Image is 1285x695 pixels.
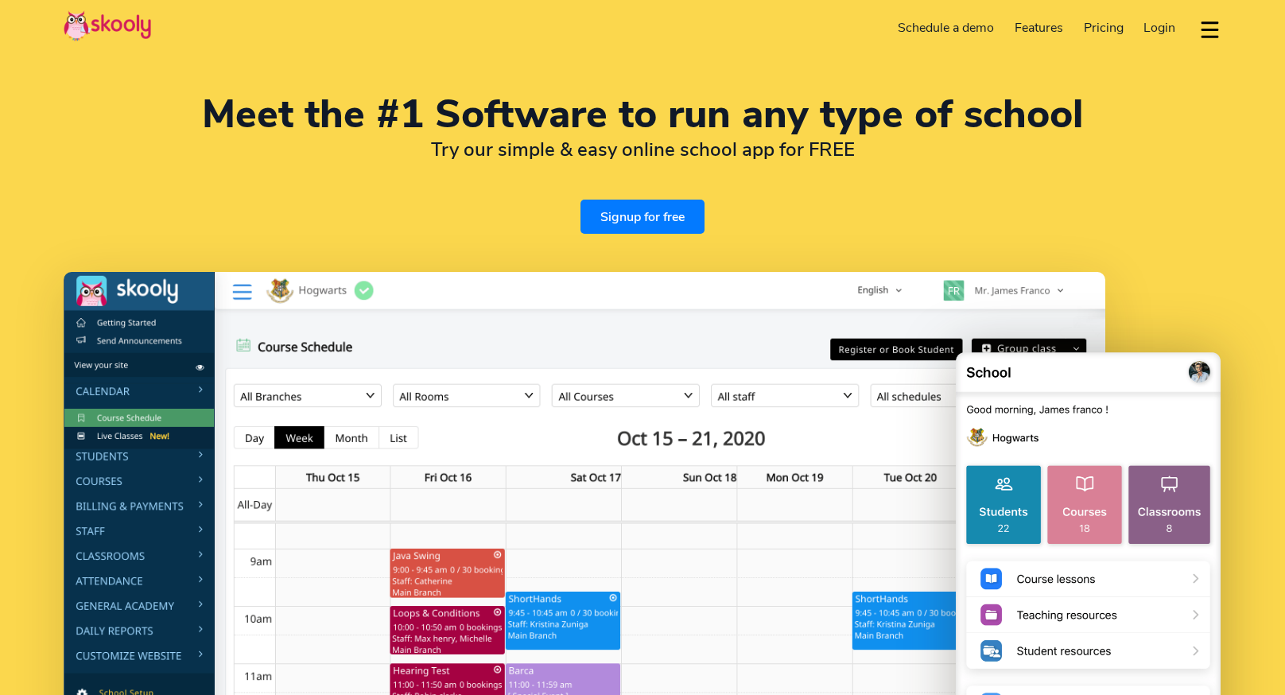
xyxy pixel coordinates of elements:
[580,200,705,234] a: Signup for free
[1004,15,1073,41] a: Features
[1073,15,1134,41] a: Pricing
[1198,11,1221,48] button: dropdown menu
[64,10,151,41] img: Skooly
[64,138,1221,161] h2: Try our simple & easy online school app for FREE
[888,15,1005,41] a: Schedule a demo
[1133,15,1186,41] a: Login
[1143,19,1175,37] span: Login
[64,95,1221,134] h1: Meet the #1 Software to run any type of school
[1084,19,1124,37] span: Pricing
